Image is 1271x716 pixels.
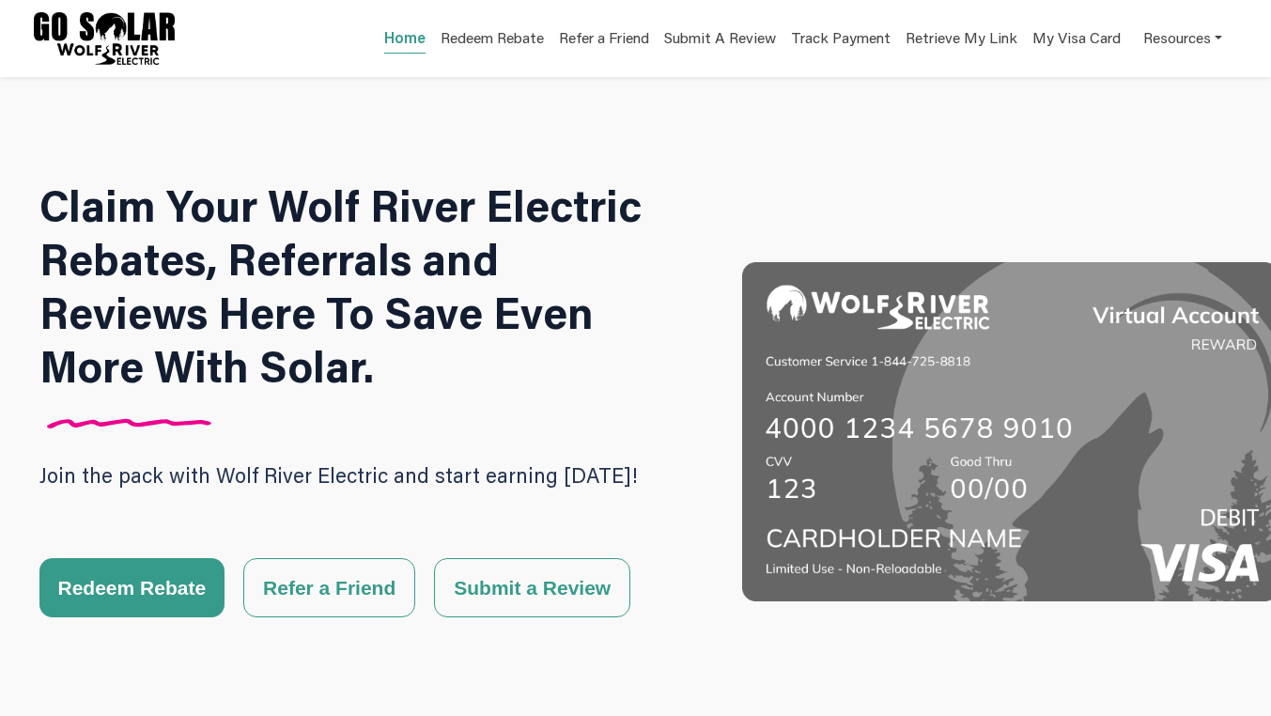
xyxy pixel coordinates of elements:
[434,558,630,617] button: Submit a Review
[664,27,776,54] a: Submit A Review
[1032,19,1121,57] a: My Visa Card
[34,12,175,65] img: Program logo
[39,455,677,496] p: Join the pack with Wolf River Electric and start earning [DATE]!
[384,27,426,54] a: Home
[39,558,225,617] button: Redeem Rebate
[906,27,1017,54] a: Retrieve My Link
[559,27,649,54] a: Refer a Friend
[1143,19,1222,57] a: Resources
[791,27,891,54] a: Track Payment
[243,558,415,617] button: Refer a Friend
[39,179,677,393] h1: Claim Your Wolf River Electric Rebates, Referrals and Reviews Here To Save Even More With Solar.
[39,418,220,428] img: Divider
[441,27,544,54] a: Redeem Rebate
